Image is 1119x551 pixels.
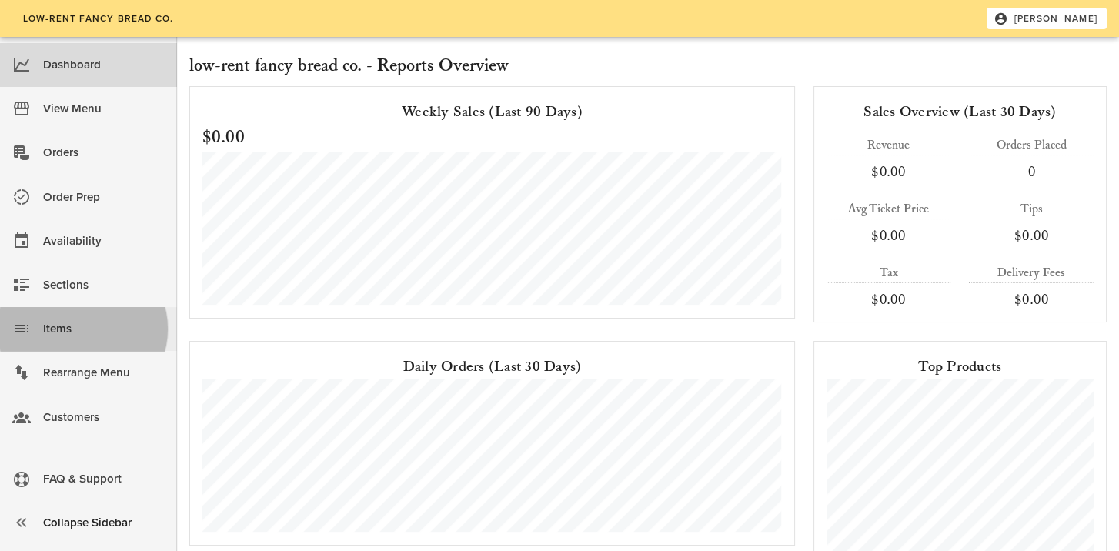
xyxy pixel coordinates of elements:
[969,264,1094,282] div: Delivery Fees
[202,354,782,379] div: Daily Orders (Last 30 Days)
[969,162,1094,182] div: 0
[189,52,1107,80] h2: low-rent fancy bread co. - Reports Overview
[827,200,951,219] div: Avg Ticket Price
[987,8,1107,29] button: [PERSON_NAME]
[969,225,1094,245] div: $0.00
[43,466,165,492] div: FAQ & Support
[43,52,165,78] div: Dashboard
[827,264,951,282] div: Tax
[12,8,183,29] a: low-rent fancy bread co.
[997,12,1097,25] span: [PERSON_NAME]
[827,289,951,309] div: $0.00
[43,272,165,298] div: Sections
[827,162,951,182] div: $0.00
[827,99,1094,124] div: Sales Overview (Last 30 Days)
[202,124,782,152] h2: $0.00
[43,229,165,254] div: Availability
[969,200,1094,219] div: Tips
[43,449,165,474] div: Shop Settings
[202,99,782,124] div: Weekly Sales (Last 90 Days)
[43,140,165,165] div: Orders
[43,96,165,122] div: View Menu
[969,289,1094,309] div: $0.00
[43,360,165,386] div: Rearrange Menu
[827,354,1094,379] div: Top Products
[827,225,951,245] div: $0.00
[43,185,165,210] div: Order Prep
[969,136,1094,155] div: Orders Placed
[22,13,173,24] span: low-rent fancy bread co.
[43,405,165,430] div: Customers
[43,510,165,536] div: Collapse Sidebar
[43,316,165,342] div: Items
[827,136,951,155] div: Revenue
